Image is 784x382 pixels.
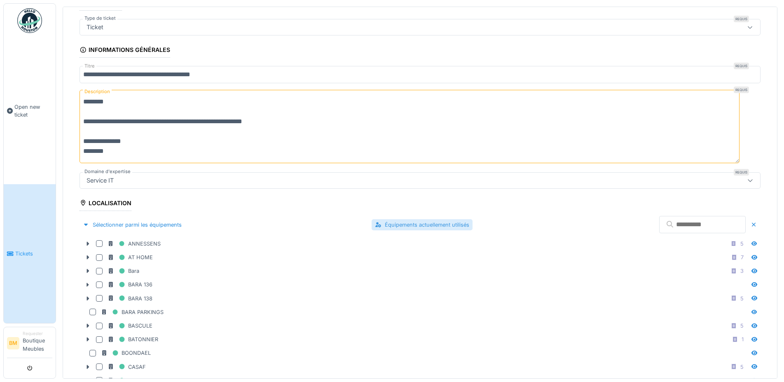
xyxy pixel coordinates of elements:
div: 5 [740,295,744,302]
label: Domaine d'expertise [83,168,132,175]
div: CASAF [108,362,146,372]
div: Requis [734,63,749,69]
div: 5 [740,363,744,371]
div: BARA PARKINGS [101,307,164,317]
div: ANNESSENS [108,239,161,249]
li: BM [7,337,19,349]
div: Localisation [80,197,131,211]
div: BARA 138 [108,293,152,304]
img: Badge_color-CXgf-gQk.svg [17,8,42,33]
span: Open new ticket [14,103,52,119]
div: Équipements actuellement utilisés [372,219,473,230]
label: Description [83,87,112,97]
div: Requis [734,87,749,93]
div: BATONNIER [108,334,158,345]
div: Service IT [83,176,117,185]
label: Titre [83,63,96,70]
a: Tickets [4,184,56,323]
li: Boutique Meubles [23,330,52,356]
div: BASCULE [108,321,152,331]
div: 1 [742,335,744,343]
div: Informations générales [80,44,170,58]
span: Tickets [15,250,52,258]
div: Requis [734,16,749,22]
div: 3 [740,267,744,275]
div: 5 [740,322,744,330]
div: BOONDAEL [101,348,151,358]
div: Sélectionner parmi les équipements [80,219,185,230]
div: 5 [740,240,744,248]
label: Type de ticket [83,15,117,22]
div: Ticket [83,23,107,32]
div: AT HOME [108,252,153,262]
div: BARA 136 [108,279,152,290]
a: Open new ticket [4,37,56,184]
div: Requester [23,330,52,337]
div: Bara [108,266,139,276]
div: Requis [734,169,749,176]
a: BM RequesterBoutique Meubles [7,330,52,358]
div: 7 [741,253,744,261]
